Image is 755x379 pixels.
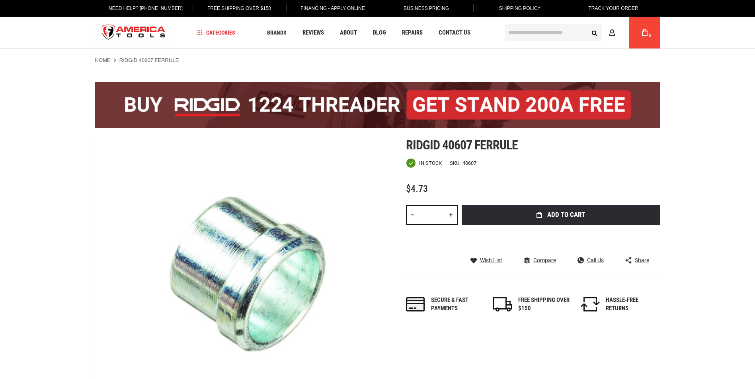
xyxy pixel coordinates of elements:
strong: SKU [450,160,462,166]
span: $4.73 [406,183,428,194]
a: Home [95,57,111,64]
span: Share [635,257,649,263]
img: America Tools [95,18,172,48]
span: Brands [267,30,287,35]
div: Availability [406,158,442,168]
a: Reviews [299,27,328,38]
button: Add to Cart [462,205,660,225]
img: shipping [493,297,512,311]
a: Contact Us [435,27,474,38]
a: Wish List [470,257,502,264]
a: About [336,27,361,38]
span: Add to Cart [547,211,585,218]
img: returns [581,297,600,311]
span: Categories [197,30,235,35]
img: payments [406,297,425,311]
span: Call Us [587,257,604,263]
a: store logo [95,18,172,48]
a: Call Us [577,257,604,264]
span: Reviews [302,30,324,36]
span: About [340,30,357,36]
a: Repairs [398,27,426,38]
span: Repairs [402,30,423,36]
strong: RIDGID 40607 FERRULE [119,57,179,63]
button: Search [587,25,602,40]
div: 40607 [462,160,476,166]
a: Brands [263,27,290,38]
span: 0 [649,34,651,38]
a: Blog [369,27,390,38]
img: BOGO: Buy the RIDGID® 1224 Threader (26092), get the 92467 200A Stand FREE! [95,82,660,128]
span: Wish List [480,257,502,263]
a: Compare [524,257,556,264]
div: HASSLE-FREE RETURNS [606,296,657,313]
span: Compare [533,257,556,263]
div: Secure & fast payments [431,296,483,313]
span: Shipping Policy [499,6,541,11]
span: Contact Us [439,30,470,36]
span: Blog [373,30,386,36]
span: Ridgid 40607 ferrule [406,137,518,153]
div: FREE SHIPPING OVER $150 [518,296,570,313]
a: Categories [193,27,239,38]
iframe: Secure express checkout frame [460,227,662,250]
a: 0 [637,17,652,48]
span: In stock [419,160,442,166]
